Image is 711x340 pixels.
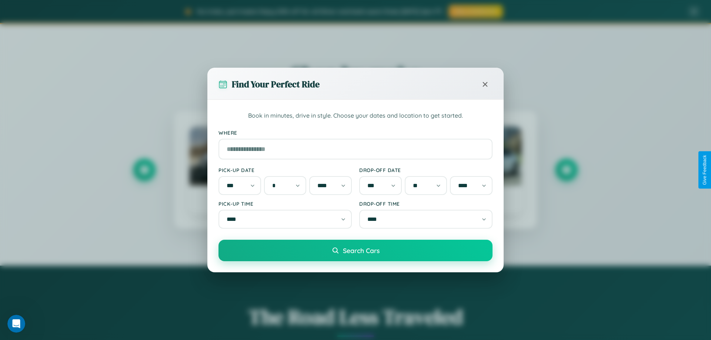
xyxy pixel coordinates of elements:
[218,201,352,207] label: Pick-up Time
[218,111,493,121] p: Book in minutes, drive in style. Choose your dates and location to get started.
[218,129,493,136] label: Where
[359,167,493,173] label: Drop-off Date
[343,246,380,255] span: Search Cars
[218,167,352,173] label: Pick-up Date
[359,201,493,207] label: Drop-off Time
[232,78,320,90] h3: Find Your Perfect Ride
[218,240,493,261] button: Search Cars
